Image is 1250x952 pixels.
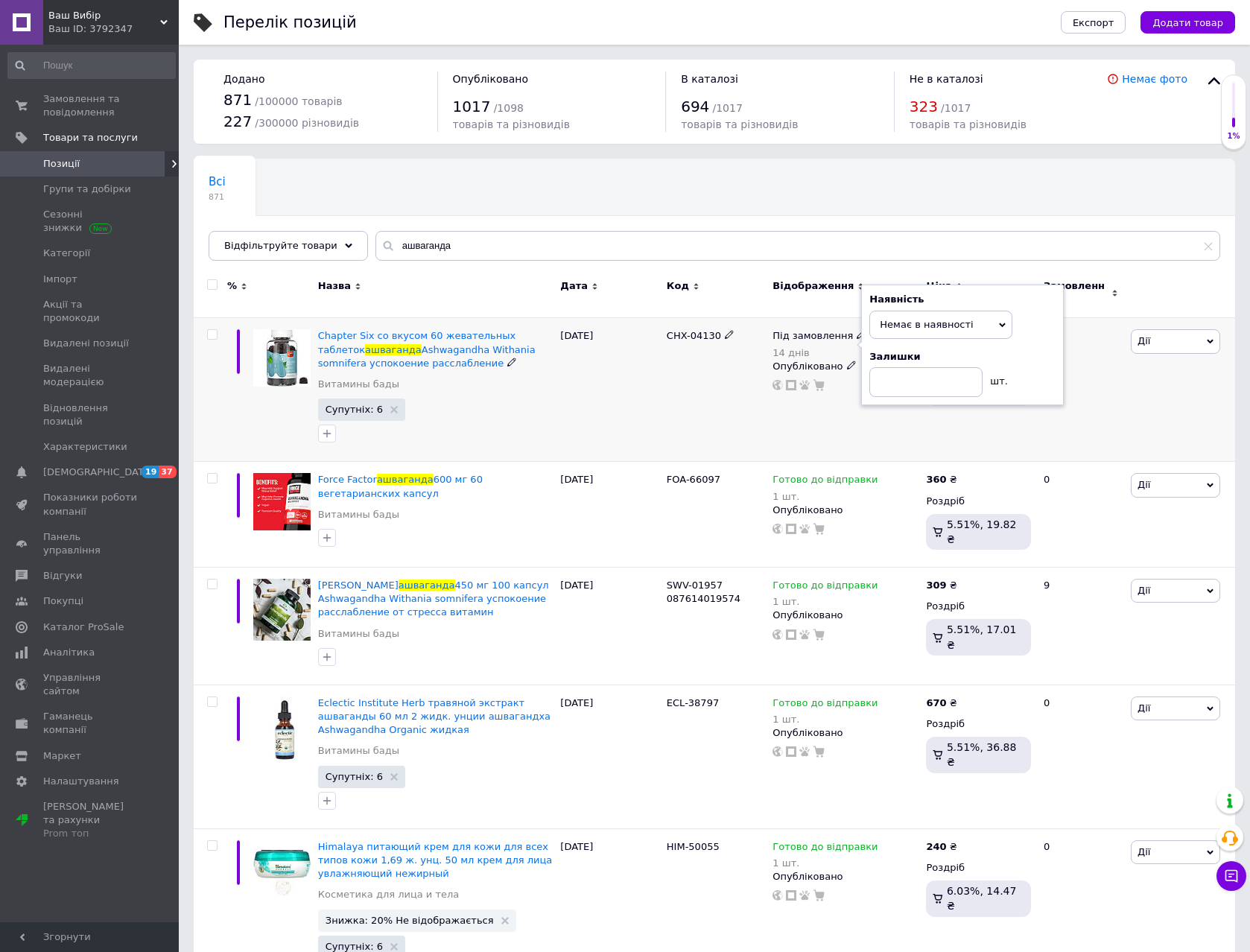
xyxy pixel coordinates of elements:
span: Імпорт [43,273,77,286]
span: Супутніх: 6 [326,404,383,414]
span: Дії [1138,585,1150,596]
span: 37 [159,466,176,478]
span: 5.51%, 17.01 ₴ [947,623,1016,650]
span: товарів та різновидів [910,118,1027,130]
div: 9 [1035,568,1127,685]
span: Eclectic Institute Herb травяной экстракт ашваганды 60 мл 2 жидк. унции ашвагандха Ashwagandha Or... [318,697,551,735]
span: 1017 [453,98,491,115]
span: Супутніх: 6 [326,772,383,781]
span: Під замовлення [772,330,853,346]
span: 871 [223,91,252,109]
span: / 100000 товарів [255,95,342,107]
span: Показники роботи компанії [43,491,138,518]
a: Витамины бады [318,378,399,391]
div: Ваш ID: 3792347 [48,22,179,36]
span: Експорт [1073,17,1114,28]
span: [PERSON_NAME] та рахунки [43,800,138,841]
span: Товари та послуги [43,131,138,145]
span: товарів та різновидів [681,118,798,130]
a: Himalaya питающий крем для кожи для всех типов кожи 1,69 ж. унц. 50 мл крем для лица увлажняющий ... [318,841,553,879]
span: Акції та промокоди [43,298,138,325]
span: / 1017 [712,102,742,114]
div: Роздріб [926,495,1031,508]
b: 240 [926,841,946,852]
div: Опубліковано [772,609,919,622]
span: Опубліковано [453,73,529,85]
div: [DATE] [556,568,663,685]
span: Додано [223,73,264,85]
span: Характеристики [43,440,127,454]
span: Chapter Six со вкусом 60 жевательных таблеток [318,330,515,355]
div: 1% [1222,131,1246,142]
span: 19 [142,466,159,478]
span: Панель управління [43,530,138,557]
div: 1 шт. [772,714,878,725]
span: Супутніх: 6 [326,942,383,951]
span: Готово до відправки [772,474,878,489]
span: Відгуки [43,569,82,583]
div: Prom топ [43,827,138,840]
span: Дії [1138,846,1150,857]
span: Видалені модерацією [43,362,138,389]
div: [DATE] [556,685,663,828]
b: 360 [926,474,946,485]
input: Пошук [7,52,176,79]
div: Опубліковано [772,726,919,740]
span: ашваганда [365,344,422,355]
span: / 300000 різновидів [255,117,359,129]
a: Витамины бады [318,627,399,641]
span: Видалені позиції [43,337,129,350]
span: Відображення [772,279,854,293]
div: 0 [1035,462,1127,568]
b: 309 [926,580,946,591]
img: Force Factor ашваганда 600 мг 60 вегетарианских капсул [253,473,311,530]
span: ECL-38797 [667,697,719,708]
div: Опубліковано [772,504,919,517]
div: 1 [1035,318,1127,462]
span: Управління сайтом [43,671,138,698]
span: Force Factor [318,474,377,485]
span: ашваганда [377,474,434,485]
span: Аналітика [43,646,95,659]
span: Категорії [43,247,90,260]
span: Відфільтруйте товари [224,240,337,251]
a: Витамины бады [318,744,399,758]
span: Назва [318,279,351,293]
span: Налаштування [43,775,119,788]
span: % [227,279,237,293]
span: Відновлення позицій [43,402,138,428]
span: 450 мг 100 капсул Ashwagandha Withania somnifera успокоение расслабление от стресса витамин [318,580,549,618]
a: Force Factorашваганда600 мг 60 вегетарианских капсул [318,474,483,498]
span: Групи та добірки [43,183,131,196]
div: шт. [983,367,1012,388]
a: Косметика для лица и тела [318,888,460,901]
span: / 1098 [494,102,524,114]
img: Chapter Six со вкусом 60 жевательных таблеток ашваганда Ashwagandha Withania somnifera успокоение... [253,329,311,387]
div: 1 шт. [772,491,878,502]
div: ₴ [926,473,956,486]
div: Опубліковано [772,870,919,883]
div: Роздріб [926,600,1031,613]
span: 600 мг 60 вегетарианских капсул [318,474,483,498]
div: 0 [1035,685,1127,828]
span: CHX-04130 [667,330,721,341]
div: ₴ [926,696,956,710]
span: Каталог ProSale [43,621,124,634]
span: Ваш Вибір [48,9,160,22]
span: Знижка: 20% Не відображається [326,915,494,925]
img: Swanson ашваганда 450 мг 100 капсул Ashwagandha Withania somnifera успокоение расслабление от стр... [253,579,311,641]
span: Готово до відправки [772,841,878,857]
span: 5.51%, 19.82 ₴ [947,518,1016,545]
span: Ashwagandha Withania somnifera успокоение расслабление [318,344,536,369]
span: Замовлення та повідомлення [43,92,138,119]
span: Дата [560,279,588,293]
span: / 1017 [941,102,971,114]
a: Chapter Six со вкусом 60 жевательных таблетокашвагандаAshwagandha Withania somnifera успокоение р... [318,330,536,368]
div: ₴ [926,840,956,854]
div: Роздріб [926,861,1031,875]
span: Гаманець компанії [43,710,138,737]
button: Експорт [1061,11,1126,34]
div: Роздріб [926,717,1031,731]
span: Готово до відправки [772,580,878,595]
